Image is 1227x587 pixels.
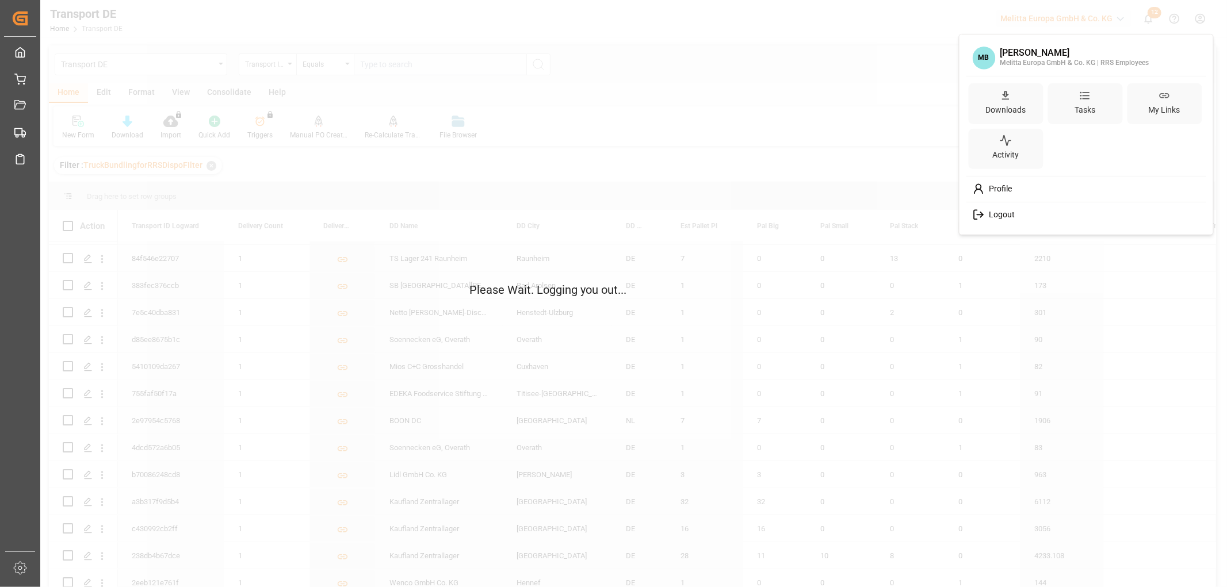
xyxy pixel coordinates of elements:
[1146,101,1183,118] div: My Links
[1000,58,1149,68] div: Melitta Europa GmbH & Co. KG | RRS Employees
[1072,101,1098,118] div: Tasks
[983,101,1028,118] div: Downloads
[972,47,995,70] span: MB
[1000,48,1149,58] div: [PERSON_NAME]
[984,184,1012,194] span: Profile
[984,210,1015,220] span: Logout
[990,147,1021,163] div: Activity
[470,281,758,298] p: Please Wait. Logging you out...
